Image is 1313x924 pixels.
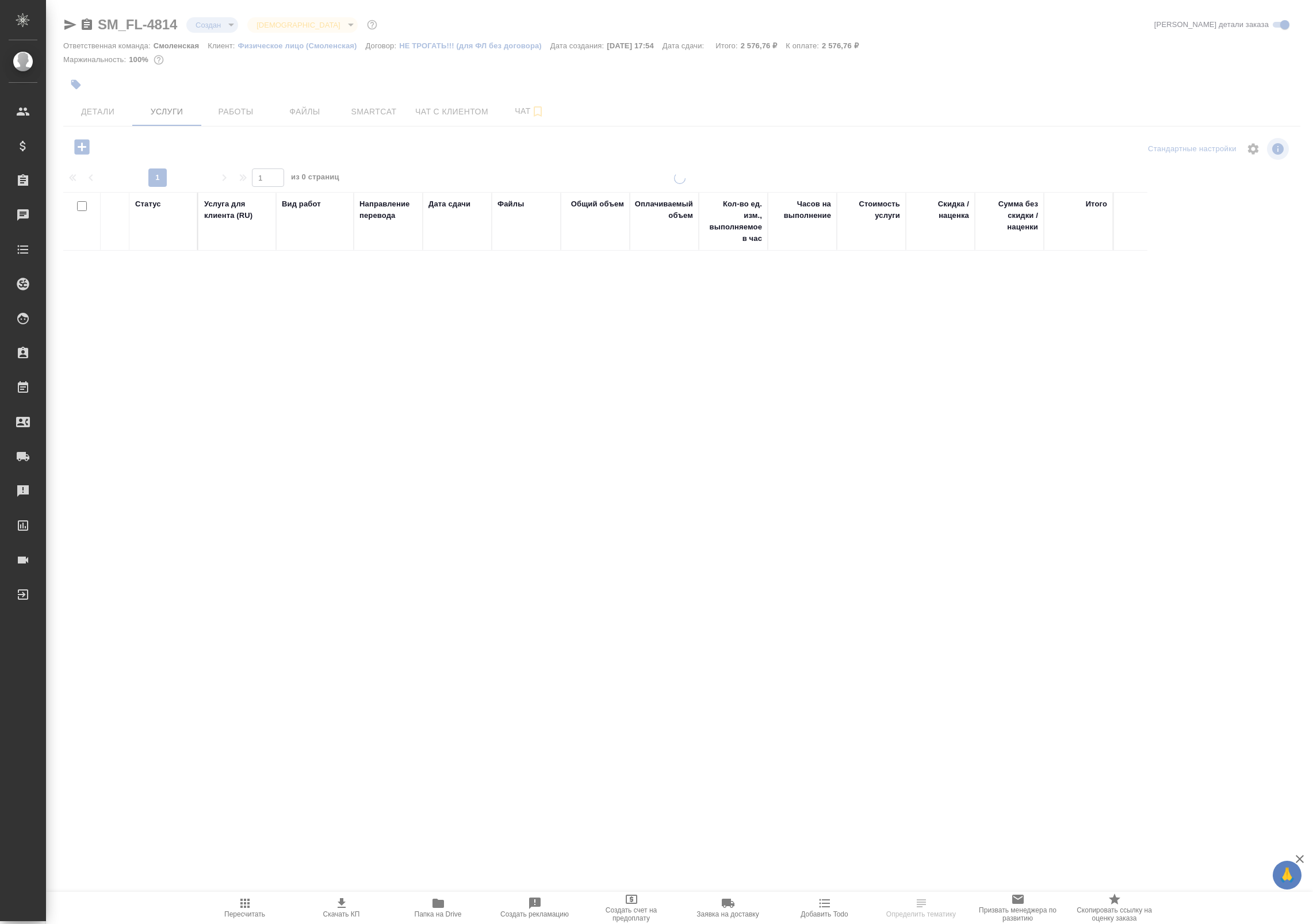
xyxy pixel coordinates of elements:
div: Сумма без скидки / наценки [981,198,1038,233]
div: Файлы [497,198,524,210]
div: Кол-во ед. изм., выполняемое в час [705,198,762,244]
div: Направление перевода [359,198,417,221]
div: Услуга для клиента (RU) [204,198,270,221]
div: Итого [1086,198,1107,210]
div: Скидка / наценка [912,198,969,221]
div: Стоимость услуги [843,198,900,221]
div: Оплачиваемый объем [635,198,693,221]
div: Часов на выполнение [774,198,831,221]
div: Дата сдачи [428,198,470,210]
button: 🙏 [1273,861,1301,890]
div: Статус [135,198,161,210]
div: Вид работ [282,198,321,210]
span: 🙏 [1277,863,1297,887]
div: Общий объем [571,198,624,210]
